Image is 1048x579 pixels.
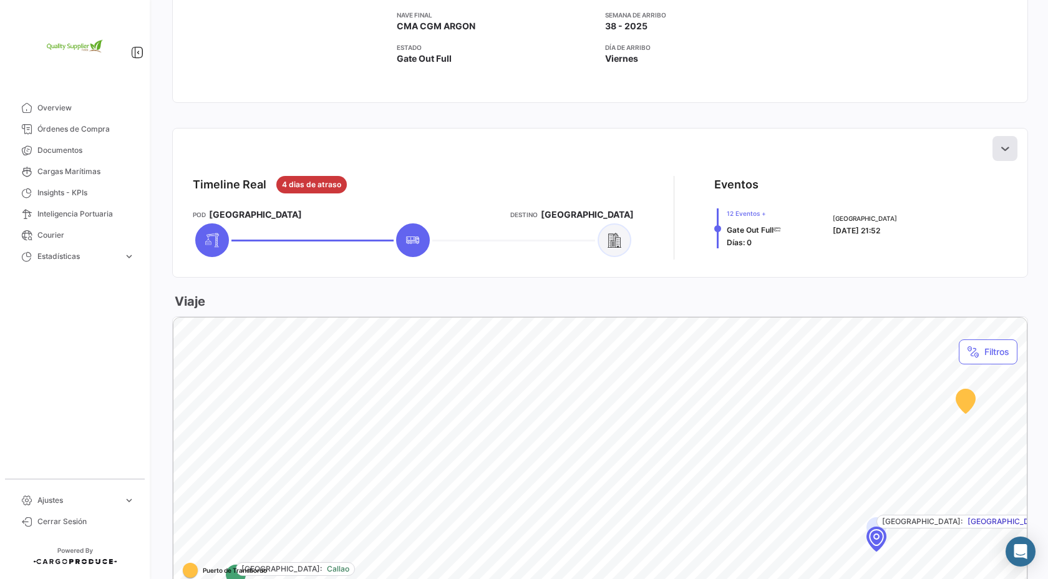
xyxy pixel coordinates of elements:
[1006,537,1036,567] div: Abrir Intercom Messenger
[10,97,140,119] a: Overview
[37,124,135,135] span: Órdenes de Compra
[10,225,140,246] a: Courier
[10,140,140,161] a: Documentos
[37,208,135,220] span: Inteligencia Portuaria
[327,563,349,575] span: Callao
[541,208,634,221] span: [GEOGRAPHIC_DATA]
[397,42,596,52] app-card-info-title: Estado
[605,10,804,20] app-card-info-title: Semana de Arribo
[282,179,341,190] span: 4 dias de atraso
[37,102,135,114] span: Overview
[727,208,781,218] span: 12 Eventos +
[833,213,897,223] span: [GEOGRAPHIC_DATA]
[124,495,135,506] span: expand_more
[10,119,140,140] a: Órdenes de Compra
[727,225,774,235] span: Gate Out Full
[714,176,759,193] div: Eventos
[37,145,135,156] span: Documentos
[37,495,119,506] span: Ajustes
[241,563,322,575] span: [GEOGRAPHIC_DATA]:
[605,42,804,52] app-card-info-title: Día de Arribo
[397,20,475,32] span: CMA CGM ARGON
[203,565,267,575] span: Puerto de Transbordo
[209,208,302,221] span: [GEOGRAPHIC_DATA]
[397,10,596,20] app-card-info-title: Nave final
[956,389,976,414] div: Map marker
[968,516,1046,527] span: [GEOGRAPHIC_DATA]
[397,52,452,65] span: Gate Out Full
[10,203,140,225] a: Inteligencia Portuaria
[193,210,206,220] app-card-info-title: POD
[193,176,266,193] div: Timeline Real
[833,226,880,235] span: [DATE] 21:52
[124,251,135,262] span: expand_more
[172,293,205,310] h3: Viaje
[37,516,135,527] span: Cerrar Sesión
[10,161,140,182] a: Cargas Marítimas
[510,210,538,220] app-card-info-title: Destino
[727,238,752,247] span: Días: 0
[37,230,135,241] span: Courier
[866,527,886,552] div: Map marker
[37,166,135,177] span: Cargas Marítimas
[44,15,106,77] img: 2e1e32d8-98e2-4bbc-880e-a7f20153c351.png
[959,339,1017,364] button: Filtros
[37,187,135,198] span: Insights - KPIs
[605,20,648,32] span: 38 - 2025
[605,52,638,65] span: Viernes
[37,251,119,262] span: Estadísticas
[10,182,140,203] a: Insights - KPIs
